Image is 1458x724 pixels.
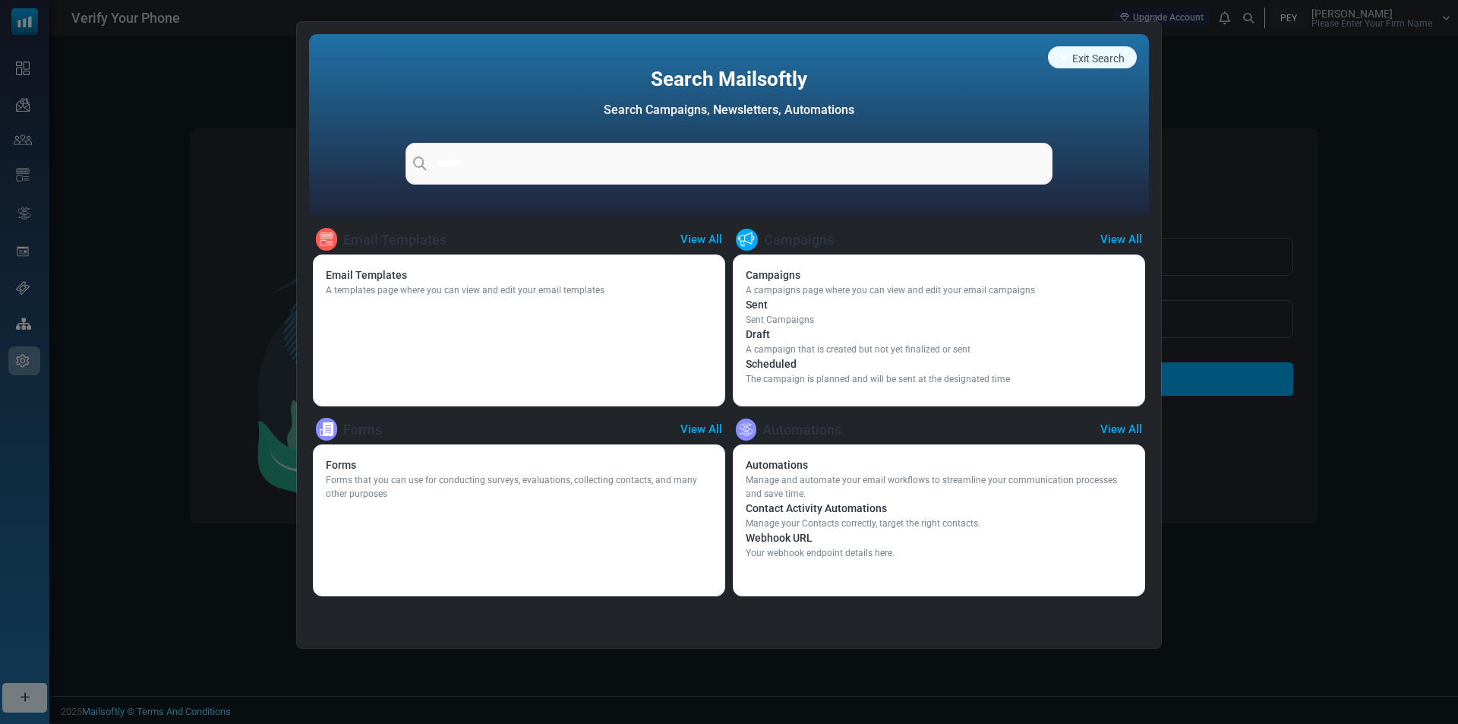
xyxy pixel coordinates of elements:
[737,229,757,250] img: marketing-icon.svg
[737,420,755,438] img: workflow.svg
[762,419,841,440] p: Automations
[326,283,604,297] a: A templates page where you can view and edit your email templates
[746,501,980,517] a: Contact Activity Automations
[746,457,1132,473] a: Automations
[746,356,1010,372] a: Scheduled
[320,422,333,436] img: newsletter-side-icon.svg
[651,68,807,91] h2: Search Mailsoftly
[746,343,970,356] a: A campaign that is created but not yet finalized or sent
[343,419,382,440] p: Forms
[680,231,722,248] a: View All
[326,267,604,283] a: Email Templates
[604,101,854,119] p: Search Campaigns, Newsletters, Automations
[746,283,1035,297] a: A campaigns page where you can view and edit your email campaigns
[746,530,895,546] a: Webhook URL
[1100,231,1142,248] a: View All
[680,421,722,438] a: View All
[1100,421,1142,438] a: View All
[343,229,447,250] p: Email Templates
[746,473,1132,501] a: Manage and automate your email workflows to streamline your communication processes and save time.
[746,327,970,343] a: Draft
[746,517,980,530] a: Manage your Contacts correctly, target the right contacts.
[746,313,814,327] a: Sent Campaigns
[764,229,834,250] p: Campaigns
[1048,46,1137,68] button: Close
[320,232,333,246] img: email-templates-icon.svg
[326,457,712,473] a: Forms
[746,267,1035,283] a: Campaigns
[1072,52,1125,65] span: Exit Search
[326,473,712,501] a: Forms that you can use for conducting surveys, evaluations, collecting contacts, and many other p...
[746,297,814,313] a: Sent
[746,546,895,560] a: Your webhook endpoint details here.
[746,372,1010,386] a: The campaign is planned and will be sent at the designated time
